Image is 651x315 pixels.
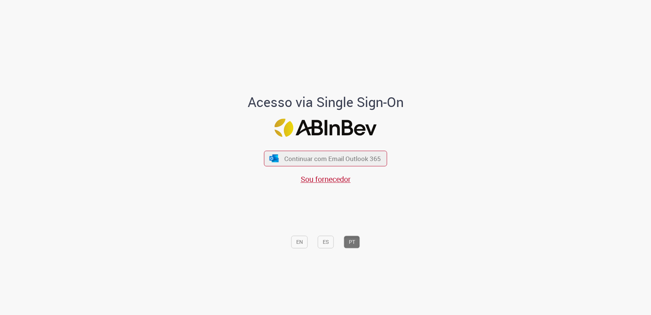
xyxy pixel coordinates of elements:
button: PT [344,236,360,249]
span: Continuar com Email Outlook 365 [284,154,381,163]
img: ícone Azure/Microsoft 360 [269,154,279,162]
img: Logo ABInBev [275,119,377,137]
button: ícone Azure/Microsoft 360 Continuar com Email Outlook 365 [264,151,387,166]
button: EN [291,236,308,249]
button: ES [318,236,334,249]
a: Sou fornecedor [301,174,351,184]
h1: Acesso via Single Sign-On [222,95,429,110]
